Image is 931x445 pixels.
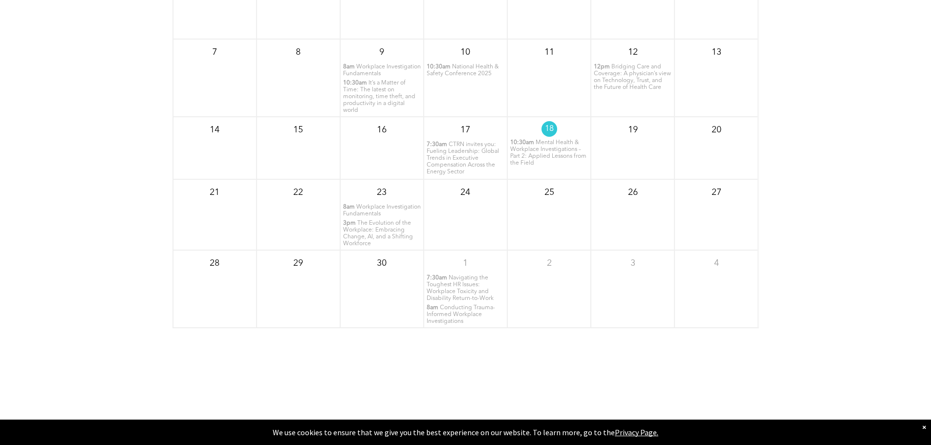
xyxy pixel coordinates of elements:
span: 10:30am [343,80,367,86]
span: 3pm [343,220,356,227]
p: 3 [624,254,642,272]
p: 1 [456,254,474,272]
span: Mental Health & Workplace Investigations – Part 2: Applied Lessons from the Field [510,140,586,166]
p: 18 [541,121,557,137]
p: 14 [206,121,223,139]
p: 28 [206,254,223,272]
p: 12 [624,43,642,61]
span: 10:30am [510,139,534,146]
span: Workplace Investigation Fundamentals [343,204,421,217]
span: Navigating the Toughest HR Issues: Workplace Toxicity and Disability Return-to-Work [427,275,494,301]
span: 7:30am [427,141,447,148]
span: It’s a Matter of Time: The latest on monitoring, time theft, and productivity in a digital world [343,80,415,113]
p: 19 [624,121,642,139]
span: CTRN invites you: Fueling Leadership: Global Trends in Executive Compensation Across the Energy S... [427,142,499,175]
p: 2 [541,254,558,272]
p: 8 [289,43,307,61]
span: Bridging Care and Coverage: A physician’s view on Technology, Trust, and the Future of Health Care [594,64,671,90]
p: 22 [289,184,307,201]
p: 15 [289,121,307,139]
span: 8am [343,64,355,70]
span: 12pm [594,64,610,70]
span: 7:30am [427,275,447,281]
p: 29 [289,254,307,272]
span: Conducting Trauma-Informed Workplace Investigations [427,305,495,324]
p: 27 [708,184,725,201]
p: 24 [456,184,474,201]
p: 25 [541,184,558,201]
p: 20 [708,121,725,139]
p: 10 [456,43,474,61]
p: 13 [708,43,725,61]
div: Dismiss notification [922,422,926,432]
a: Privacy Page. [615,427,658,437]
span: 10:30am [427,64,451,70]
p: 17 [456,121,474,139]
p: 11 [541,43,558,61]
p: 9 [373,43,390,61]
p: 26 [624,184,642,201]
p: 21 [206,184,223,201]
span: National Health & Safety Conference 2025 [427,64,498,77]
span: 8am [343,204,355,211]
span: Workplace Investigation Fundamentals [343,64,421,77]
p: 16 [373,121,390,139]
p: 4 [708,254,725,272]
p: 7 [206,43,223,61]
p: 23 [373,184,390,201]
span: 8am [427,304,438,311]
p: 30 [373,254,390,272]
span: The Evolution of the Workplace: Embracing Change, AI, and a Shifting Workforce [343,220,413,247]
